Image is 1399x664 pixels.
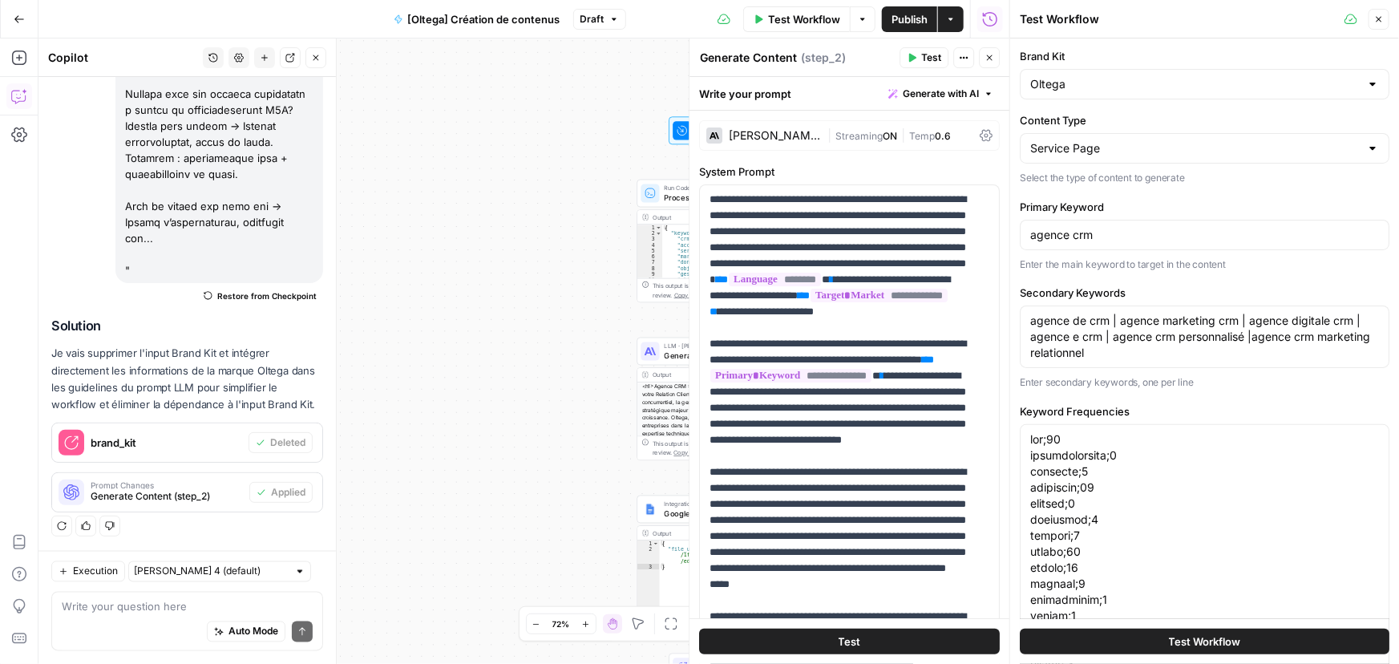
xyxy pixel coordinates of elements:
span: Publish [892,11,928,27]
span: Test [921,51,941,65]
button: Draft [573,9,626,30]
input: Claude Sonnet 4 (default) [134,564,288,580]
div: Send us a message [33,202,268,219]
span: Applied [271,485,305,500]
span: Streaming [835,130,883,142]
span: Generate Content [665,350,786,361]
img: Instagram%20post%20-%201%201.png [645,504,656,515]
label: System Prompt [699,164,1000,180]
span: 0.6 [935,130,951,142]
button: Auto Mode [207,621,285,642]
div: Join our AI & SEO Builder's Community!Join our community of 1,000+ folks building the future of A... [17,457,304,533]
button: Restore from Checkpoint [197,286,323,306]
div: Output [653,213,785,222]
div: Send us a message [16,188,305,233]
div: LLM · [PERSON_NAME] 4Generate ContentStep 2Output<h1>Agence CRM : Expertise et Accompagnement pou... [637,338,817,461]
div: Copilot [48,50,198,66]
div: 2 [637,230,662,236]
span: Generate Content (step_2) [91,489,243,504]
button: Test Workflow [1020,629,1389,654]
div: 3 [637,564,660,569]
span: LLM · [PERSON_NAME] 4 [665,342,786,351]
div: Join our AI & SEO Builder's Community! [33,470,288,487]
span: Toggle code folding, rows 2 through 60 [656,230,662,236]
span: Test [839,634,861,650]
span: Test Workflow [768,11,840,27]
span: Toggle code folding, rows 1 through 61 [656,225,662,230]
button: Applied [249,482,313,503]
span: Google Docs Integration [665,508,786,519]
div: 2 [637,546,660,564]
span: Deleted [270,435,305,450]
button: Test Workflow [743,6,850,32]
span: Copy the output [674,449,718,456]
button: Messages [160,500,321,565]
div: This output is too large & has been abbreviated for review. to view the full content. [653,439,811,457]
button: Test [699,629,1000,654]
span: Prompt Changes [91,481,243,489]
div: Output [653,370,785,380]
label: Brand Kit [1020,48,1389,64]
p: Enter the main keyword to target in the content [1020,257,1389,273]
span: ON [883,130,897,142]
p: Je vais supprimer l'input Brand Kit et intégrer directement les informations de la marque Oltega ... [51,345,323,413]
span: Temp [909,130,935,142]
span: Restore from Checkpoint [217,289,317,302]
p: Enter secondary keywords, one per line [1020,375,1389,391]
button: [Oltega] Création de contenus [384,6,570,32]
div: WorkflowSet InputsInputs [637,116,817,144]
span: ( step_2 ) [801,50,846,66]
div: Close [276,26,305,55]
div: Run Code · PythonProcess KeywordsStep 1Output{ "keyword_frequencies":{ "crm":74, "accompagnement"... [637,180,817,303]
span: | [897,127,909,143]
textarea: Generate Content [700,50,797,66]
span: 72% [552,617,570,630]
span: Home [62,541,98,552]
span: Toggle code folding, rows 1 through 3 [653,541,659,546]
button: Deleted [249,432,313,453]
span: Join our community of 1,000+ folks building the future of AI and SEO with AirOps. [33,488,280,518]
div: This output is too large & has been abbreviated for review. to view the full content. [653,281,811,299]
h2: Solution [51,318,323,334]
span: Integration [665,500,786,509]
div: 6 [637,253,662,259]
div: 5 [637,248,662,253]
div: 7 [637,260,662,265]
button: Generate with AI [882,83,1000,104]
a: Visit our Knowledge Base [23,248,297,277]
div: 4 [637,242,662,248]
span: Auto Mode [228,625,278,639]
span: | [827,127,835,143]
button: Publish [882,6,937,32]
p: Hi [PERSON_NAME] [32,114,289,141]
div: 1 [637,225,662,230]
div: 1 [637,541,660,546]
input: Service Page [1030,140,1360,156]
div: IntegrationGoogle Docs IntegrationStep 3Output{ "file_url":"[URL][DOMAIN_NAME] /1fOGe6MOrrN2rBAQ0... [637,496,817,619]
img: logo [32,30,113,56]
button: Execution [51,561,125,582]
span: Process Keywords [665,192,786,203]
span: Generate with AI [903,87,979,101]
span: brand_kit [91,435,242,451]
span: Messages [213,541,269,552]
div: Visit our Knowledge Base [33,254,269,271]
span: Execution [73,565,118,579]
p: How can we help? [32,141,289,168]
div: 8 [637,265,662,271]
span: [Oltega] Création de contenus [408,11,560,27]
button: Test [900,47,948,68]
div: 3 [637,237,662,242]
div: Output [653,528,785,538]
span: Copy the output [674,291,718,298]
img: Profile image for Manuel [232,26,265,58]
div: Write your prompt [689,77,1009,110]
div: [PERSON_NAME] 4 [729,130,821,141]
span: Draft [580,12,604,26]
img: Profile image for Engineering [202,26,234,58]
input: Oltega [1030,76,1360,92]
div: 9 [637,271,662,277]
textarea: agence de crm | agence marketing crm | agence digitale crm | agence e crm | agence crm personnali... [1030,313,1379,361]
label: Keyword Frequencies [1020,403,1389,419]
span: Run Code · Python [665,184,786,193]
